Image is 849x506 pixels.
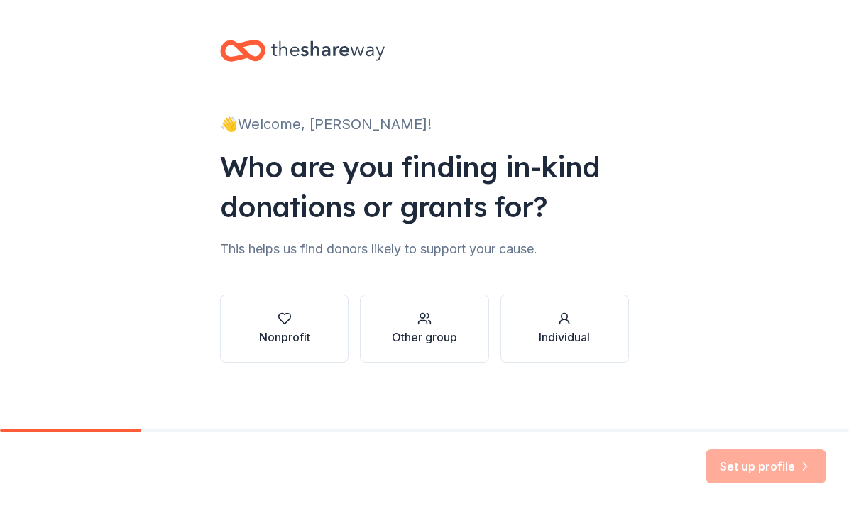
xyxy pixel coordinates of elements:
[220,295,349,363] button: Nonprofit
[220,147,629,226] div: Who are you finding in-kind donations or grants for?
[500,295,629,363] button: Individual
[259,329,310,346] div: Nonprofit
[392,329,457,346] div: Other group
[539,329,590,346] div: Individual
[220,238,629,260] div: This helps us find donors likely to support your cause.
[220,113,629,136] div: 👋 Welcome, [PERSON_NAME]!
[360,295,488,363] button: Other group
